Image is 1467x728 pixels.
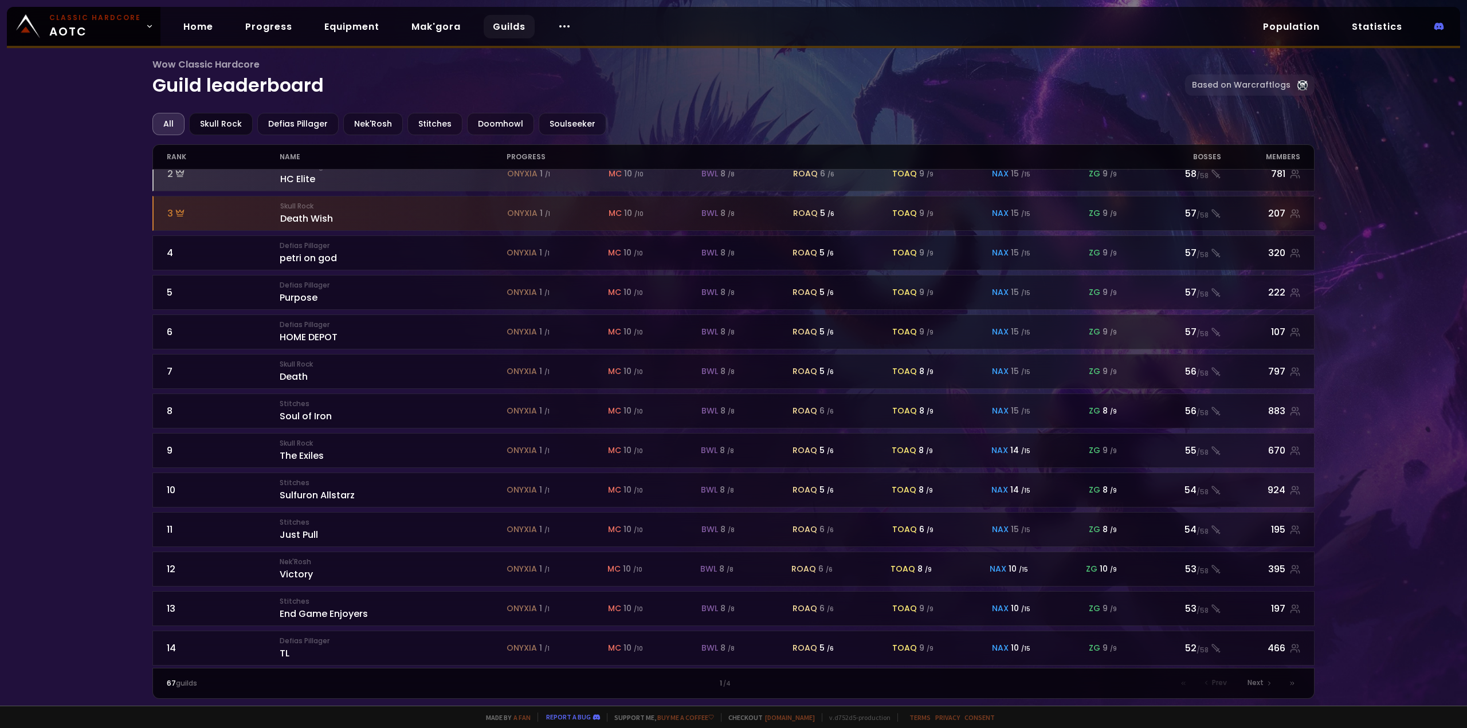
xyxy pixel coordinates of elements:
[1131,167,1221,181] div: 58
[507,524,537,536] span: onyxia
[167,522,280,537] div: 11
[236,15,301,38] a: Progress
[167,562,280,576] div: 12
[634,328,643,337] small: / 10
[819,524,834,536] div: 6
[280,320,507,330] small: Defias Pillager
[1089,326,1100,338] span: zg
[728,249,735,258] small: / 8
[892,168,917,180] span: toaq
[167,325,280,339] div: 6
[827,170,834,179] small: / 6
[728,289,735,297] small: / 8
[819,484,834,496] div: 5
[1110,486,1117,495] small: / 9
[280,517,507,542] div: Just Pull
[1011,365,1030,377] div: 15
[152,196,1315,231] a: 3Skull RockDeath Wishonyxia 1 /1mc 10 /10bwl 8 /8roaq 5 /6toaq 9 /9nax 15 /15zg 9 /957/58207
[280,280,507,305] div: Purpose
[1011,168,1030,180] div: 15
[1103,168,1117,180] div: 9
[623,326,643,338] div: 10
[1021,407,1030,416] small: / 15
[152,354,1315,389] a: 7Skull RockDeathonyxia 1 /1mc 10 /10bwl 8 /8roaq 5 /6toaq 8 /9nax 15 /15zg 9 /956/58797
[720,326,735,338] div: 8
[545,170,550,179] small: / 1
[1197,526,1209,537] small: / 58
[1103,365,1117,377] div: 9
[820,207,834,219] div: 5
[1021,289,1030,297] small: / 15
[892,524,917,536] span: toaq
[539,326,550,338] div: 1
[280,201,507,226] div: Death Wish
[507,365,537,377] span: onyxia
[634,289,643,297] small: / 10
[608,405,621,417] span: mc
[624,207,644,219] div: 10
[544,328,550,337] small: / 1
[919,405,933,417] div: 8
[1021,328,1030,337] small: / 15
[507,326,537,338] span: onyxia
[819,286,834,298] div: 5
[919,247,933,259] div: 9
[1131,483,1221,497] div: 54
[927,210,933,218] small: / 9
[544,368,550,376] small: / 1
[280,557,507,567] small: Nek'Rosh
[927,249,933,258] small: / 9
[720,524,735,536] div: 8
[1089,365,1100,377] span: zg
[728,210,735,218] small: / 8
[892,286,917,298] span: toaq
[827,210,834,218] small: / 6
[402,15,470,38] a: Mak'gora
[608,524,621,536] span: mc
[152,473,1315,507] a: 10StitchesSulfuron Allstarzonyxia 1 /1mc 10 /10bwl 8 /8roaq 5 /6toaq 8 /9nax 14 /15zg 8 /954/58924
[280,241,507,265] div: petri on god
[544,249,550,258] small: / 1
[919,524,933,536] div: 6
[1089,207,1100,219] span: zg
[919,444,933,457] div: 8
[728,328,735,337] small: / 8
[1089,444,1100,457] span: zg
[280,399,507,409] small: Stitches
[919,326,933,338] div: 9
[1221,246,1301,260] div: 320
[1021,170,1030,179] small: / 15
[1010,484,1030,496] div: 14
[280,517,507,528] small: Stitches
[720,247,735,259] div: 8
[701,168,718,180] span: bwl
[1021,368,1030,376] small: / 15
[793,524,817,536] span: roaq
[1089,524,1100,536] span: zg
[919,286,933,298] div: 9
[1103,524,1117,536] div: 8
[539,563,550,575] div: 1
[280,359,507,384] div: Death
[992,405,1009,417] span: nax
[1197,171,1209,181] small: / 58
[727,447,734,455] small: / 8
[539,286,550,298] div: 1
[1131,404,1221,418] div: 56
[507,168,538,180] span: onyxia
[167,167,281,181] div: 2
[280,201,507,211] small: Skull Rock
[608,286,621,298] span: mc
[819,326,834,338] div: 5
[167,443,280,458] div: 9
[701,444,717,457] span: bwl
[174,15,222,38] a: Home
[701,247,718,259] span: bwl
[892,444,916,457] span: toaq
[1103,444,1117,457] div: 9
[720,405,735,417] div: 8
[1103,484,1117,496] div: 8
[280,280,507,290] small: Defias Pillager
[720,168,735,180] div: 8
[1110,289,1117,297] small: / 9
